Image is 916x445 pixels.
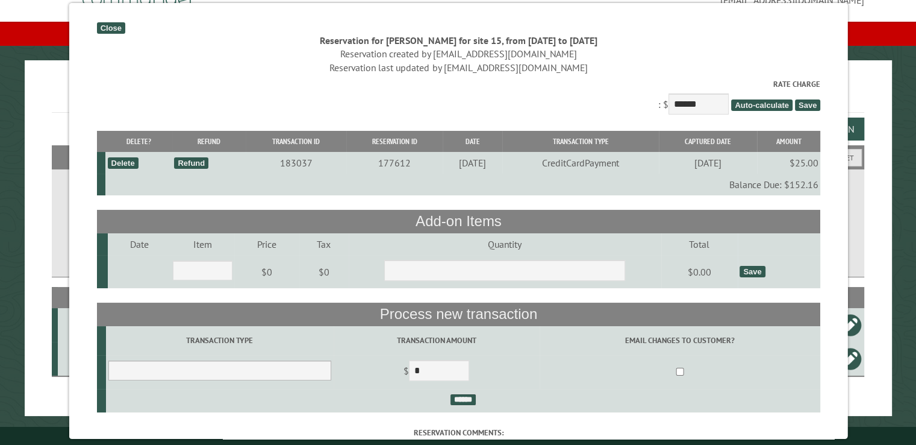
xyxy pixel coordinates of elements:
[96,22,125,34] div: Close
[105,131,172,152] th: Delete?
[52,80,864,113] h1: Reservations
[63,353,104,365] div: 16
[234,255,299,289] td: $0
[245,152,346,174] td: 183037
[52,145,864,168] h2: Filters
[108,335,331,346] label: Transaction Type
[442,152,502,174] td: [DATE]
[346,131,443,152] th: Reservation ID
[442,131,502,152] th: Date
[502,131,658,152] th: Transaction Type
[96,78,820,118] div: : $
[107,233,170,255] td: Date
[96,47,820,60] div: Reservation created by [EMAIL_ADDRESS][DOMAIN_NAME]
[333,355,539,389] td: $
[96,34,820,47] div: Reservation for [PERSON_NAME] for site 15, from [DATE] to [DATE]
[661,233,738,255] td: Total
[794,99,820,111] span: Save
[58,287,106,308] th: Site
[739,266,764,277] div: Save
[346,152,443,174] td: 177612
[756,131,820,152] th: Amount
[96,210,820,233] th: Add-on Items
[299,233,349,255] td: Tax
[63,319,104,331] div: 15
[96,427,820,438] label: Reservation comments:
[661,255,738,289] td: $0.00
[390,432,526,440] small: © Campground Commander LLC. All rights reserved.
[756,152,820,174] td: $25.00
[174,157,208,169] div: Refund
[96,303,820,326] th: Process new transaction
[234,233,299,255] td: Price
[502,152,658,174] td: CreditCardPayment
[658,152,756,174] td: [DATE]
[299,255,349,289] td: $0
[170,233,234,255] td: Item
[245,131,346,152] th: Transaction ID
[105,174,820,195] td: Balance Due: $152.16
[172,131,245,152] th: Refund
[96,61,820,74] div: Reservation last updated by [EMAIL_ADDRESS][DOMAIN_NAME]
[96,78,820,90] label: Rate Charge
[335,335,537,346] label: Transaction Amount
[541,335,818,346] label: Email changes to customer?
[658,131,756,152] th: Captured Date
[348,233,660,255] td: Quantity
[731,99,792,111] span: Auto-calculate
[107,157,138,169] div: Delete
